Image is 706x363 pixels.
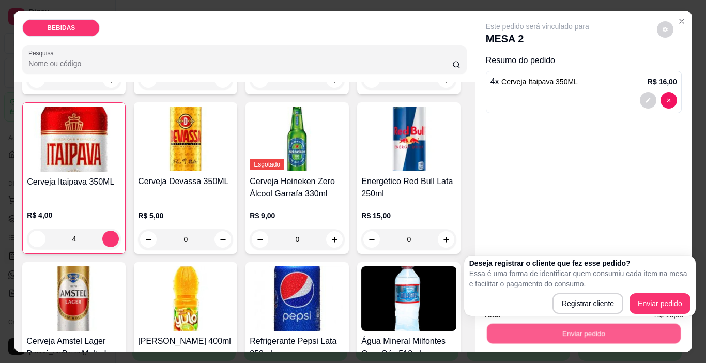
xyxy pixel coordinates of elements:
[102,231,119,247] button: increase-product-quantity
[250,335,345,360] h4: Refrigerante Pepsi Lata 350ml
[47,24,75,32] p: BEBIDAS
[28,49,57,57] label: Pesquisa
[29,231,45,247] button: decrease-product-quantity
[486,54,682,67] p: Resumo do pedido
[486,21,589,32] p: Este pedido será vinculado para
[250,175,345,200] h4: Cerveja Heineken Zero Álcool Garrafa 330ml
[326,231,343,248] button: increase-product-quantity
[28,58,452,69] input: Pesquisa
[484,311,500,319] strong: Total
[361,266,456,331] img: product-image
[138,335,233,347] h4: [PERSON_NAME] 400ml
[252,231,268,248] button: decrease-product-quantity
[27,107,121,172] img: product-image
[630,293,690,314] button: Enviar pedido
[138,175,233,188] h4: Cerveja Devassa 350ML
[250,266,345,331] img: product-image
[250,159,284,170] span: Esgotado
[27,176,121,188] h4: Cerveja Itaipava 350ML
[486,324,680,344] button: Enviar pedido
[250,210,345,221] p: R$ 9,00
[27,210,121,220] p: R$ 4,00
[490,75,578,88] p: 4 x
[501,78,578,86] span: Cerveja Itaipava 350ML
[438,231,454,248] button: increase-product-quantity
[361,175,456,200] h4: Energético Red Bull Lata 250ml
[363,231,380,248] button: decrease-product-quantity
[486,32,589,46] p: MESA 2
[661,92,677,109] button: decrease-product-quantity
[214,231,231,248] button: increase-product-quantity
[640,92,656,109] button: decrease-product-quantity
[361,210,456,221] p: R$ 15,00
[673,13,690,29] button: Close
[361,107,456,171] img: product-image
[469,268,690,289] p: Essa é uma forma de identificar quem consumiu cada item na mesa e facilitar o pagamento do consumo.
[138,210,233,221] p: R$ 5,00
[657,21,673,38] button: decrease-product-quantity
[469,258,690,268] h2: Deseja registrar o cliente que fez esse pedido?
[26,335,121,360] h4: Cerveja Amstel Lager Premium Puro Malte Lata 350ml
[361,335,456,360] h4: Água Mineral Milfontes Com Gás 510ml
[138,107,233,171] img: product-image
[140,231,157,248] button: decrease-product-quantity
[552,293,623,314] button: Registrar cliente
[138,266,233,331] img: product-image
[648,77,677,87] p: R$ 16,00
[26,266,121,331] img: product-image
[250,107,345,171] img: product-image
